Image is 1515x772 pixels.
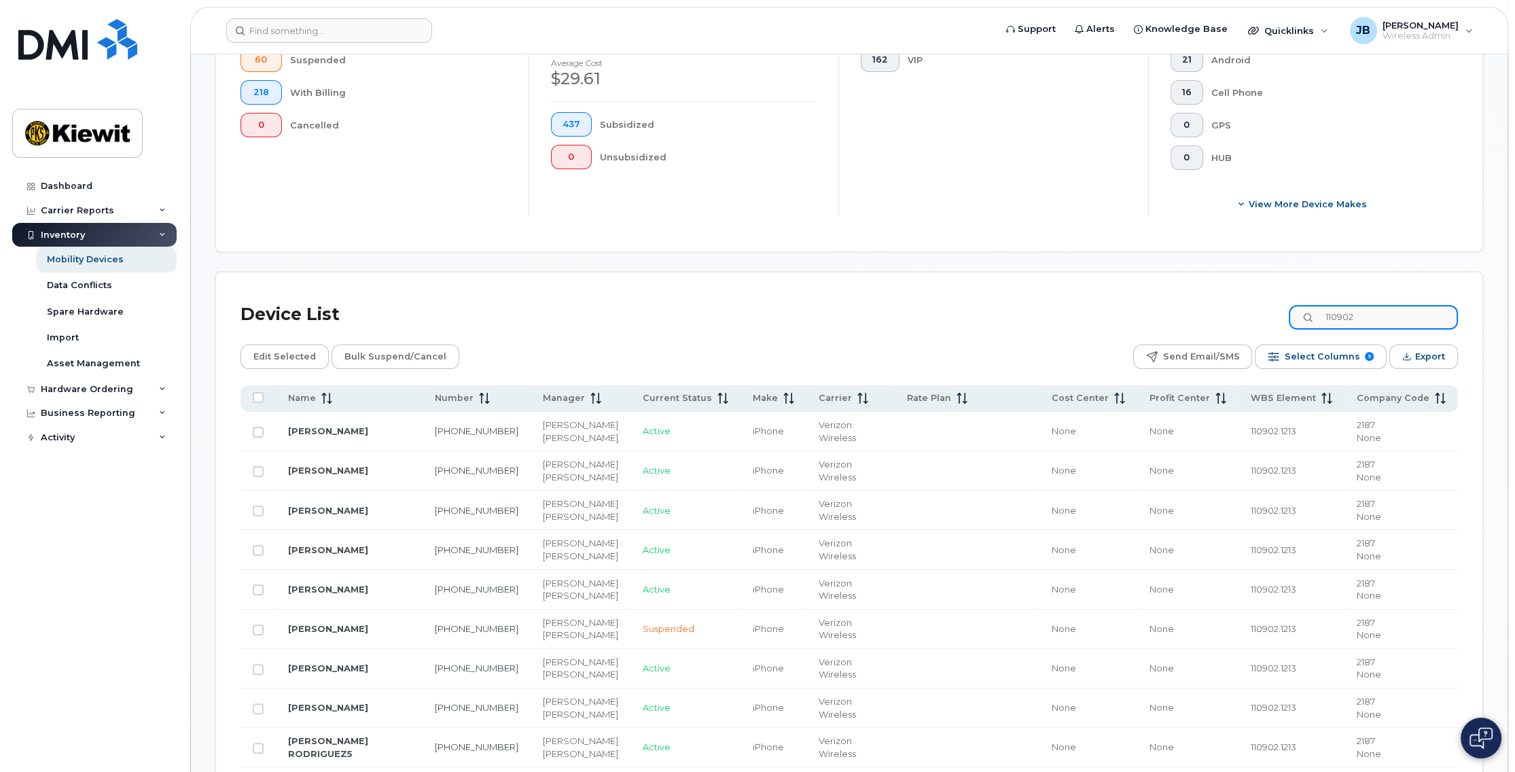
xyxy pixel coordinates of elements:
[240,80,282,105] button: 218
[1251,392,1316,404] span: WBS Element
[1251,544,1296,555] span: 110902.1213
[1251,584,1296,595] span: 110902.1213
[1251,741,1296,752] span: 110902.1213
[240,345,329,369] button: Edit Selected
[1357,709,1381,720] span: None
[1238,17,1338,44] div: Quicklinks
[872,54,888,65] span: 162
[1357,590,1381,601] span: None
[1365,352,1374,361] span: 9
[1149,663,1174,673] span: None
[1251,623,1296,634] span: 110902.1213
[543,537,618,550] div: [PERSON_NAME]
[543,577,618,590] div: [PERSON_NAME]
[1171,48,1203,72] button: 21
[543,616,618,629] div: [PERSON_NAME]
[819,459,856,482] span: Verizon Wireless
[240,48,282,72] button: 60
[435,465,518,476] a: [PHONE_NUMBER]
[753,741,784,752] span: iPhone
[288,505,368,516] a: [PERSON_NAME]
[753,392,778,404] span: Make
[1171,113,1203,137] button: 0
[551,145,592,169] button: 0
[753,663,784,673] span: iPhone
[543,497,618,510] div: [PERSON_NAME]
[997,16,1065,43] a: Support
[435,741,518,752] a: [PHONE_NUMBER]
[1251,505,1296,516] span: 110902.1213
[1149,623,1174,634] span: None
[1357,656,1375,667] span: 2187
[543,432,618,444] div: [PERSON_NAME]
[1052,663,1076,673] span: None
[1149,544,1174,555] span: None
[1357,748,1381,759] span: None
[1357,669,1381,680] span: None
[1086,22,1115,36] span: Alerts
[543,419,618,432] div: [PERSON_NAME]
[288,702,368,713] a: [PERSON_NAME]
[1065,16,1124,43] a: Alerts
[252,54,270,65] span: 60
[543,458,618,471] div: [PERSON_NAME]
[288,392,316,404] span: Name
[1251,425,1296,436] span: 110902.1213
[435,505,518,516] a: [PHONE_NUMBER]
[332,345,459,369] button: Bulk Suspend/Cancel
[1264,25,1314,36] span: Quicklinks
[819,656,856,680] span: Verizon Wireless
[907,392,951,404] span: Rate Plan
[551,112,592,137] button: 437
[753,623,784,634] span: iPhone
[1171,145,1203,170] button: 0
[1149,465,1174,476] span: None
[1356,22,1370,39] span: JB
[753,544,784,555] span: iPhone
[288,735,368,759] a: [PERSON_NAME] RODRIGUEZ5
[643,465,671,476] span: Active
[1145,22,1228,36] span: Knowledge Base
[1171,80,1203,105] button: 16
[1357,617,1375,628] span: 2187
[226,18,432,43] input: Find something...
[753,465,784,476] span: iPhone
[643,741,671,752] span: Active
[240,297,340,332] div: Device List
[543,735,618,748] div: [PERSON_NAME]
[643,425,671,436] span: Active
[543,589,618,602] div: [PERSON_NAME]
[600,112,817,137] div: Subsidized
[819,419,856,443] span: Verizon Wireless
[290,80,507,105] div: With Billing
[643,663,671,673] span: Active
[435,544,518,555] a: [PHONE_NUMBER]
[1357,419,1375,430] span: 2187
[1469,727,1493,749] img: Open chat
[753,584,784,595] span: iPhone
[908,48,1127,72] div: VIP
[819,538,856,561] span: Verizon Wireless
[543,668,618,681] div: [PERSON_NAME]
[1383,31,1459,41] span: Wireless Admin
[435,623,518,634] a: [PHONE_NUMBER]
[543,629,618,642] div: [PERSON_NAME]
[435,584,518,595] a: [PHONE_NUMBER]
[1149,584,1174,595] span: None
[1357,629,1381,640] span: None
[1211,48,1437,72] div: Android
[563,152,580,162] span: 0
[1211,113,1437,137] div: GPS
[1018,22,1056,36] span: Support
[1211,80,1437,105] div: Cell Phone
[1052,505,1076,516] span: None
[1149,425,1174,436] span: None
[543,695,618,708] div: [PERSON_NAME]
[600,145,817,169] div: Unsubsidized
[435,425,518,436] a: [PHONE_NUMBER]
[543,550,618,563] div: [PERSON_NAME]
[543,656,618,669] div: [PERSON_NAME]
[551,67,817,90] div: $29.61
[1357,578,1375,589] span: 2187
[1357,392,1429,404] span: Company Code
